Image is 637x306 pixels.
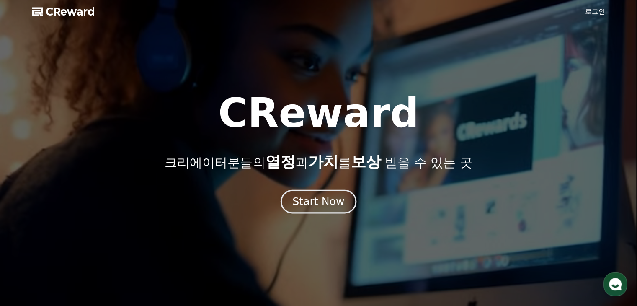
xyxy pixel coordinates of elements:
span: 대화 [77,249,87,256]
button: Start Now [281,190,356,214]
a: 로그인 [585,7,605,17]
span: 가치 [308,153,338,170]
a: 설정 [108,236,161,257]
a: CReward [32,5,95,18]
a: 홈 [3,236,55,257]
h1: CReward [218,93,419,133]
a: 대화 [55,236,108,257]
div: Start Now [292,194,344,209]
span: 설정 [129,249,139,256]
span: 홈 [26,249,31,256]
a: Start Now [282,199,355,207]
span: 보상 [351,153,381,170]
span: CReward [46,5,95,18]
p: 크리에이터분들의 과 를 받을 수 있는 곳 [165,153,472,170]
span: 열정 [265,153,295,170]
